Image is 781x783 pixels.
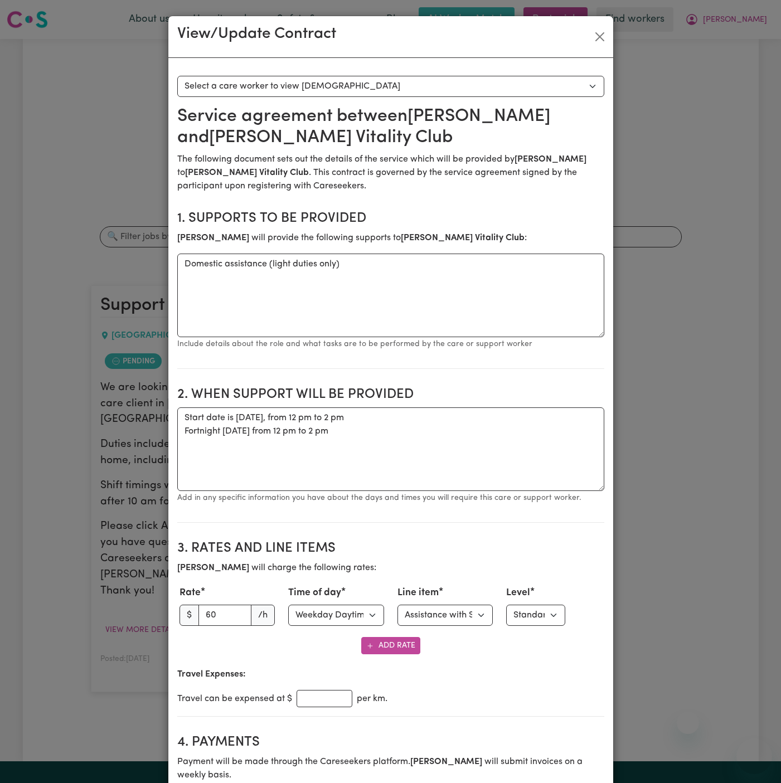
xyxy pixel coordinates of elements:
p: will provide the following supports to : [177,231,604,245]
b: [PERSON_NAME] [515,155,586,164]
h2: 2. When support will be provided [177,387,604,403]
small: Include details about the role and what tasks are to be performed by the care or support worker [177,340,532,348]
b: [PERSON_NAME] [177,234,251,242]
input: 0.00 [198,605,252,626]
button: Close [591,28,609,46]
b: [PERSON_NAME] Vitality Club [401,234,525,242]
iframe: Button to launch messaging window [736,738,772,774]
p: Payment will be made through the Careseekers platform. will submit invoices on a weekly basis. [177,755,604,782]
span: Travel can be expensed at $ [177,692,292,706]
label: Time of day [288,586,341,600]
span: /h [251,605,275,626]
label: Line item [397,586,439,600]
label: Rate [180,586,201,600]
p: The following document sets out the details of the service which will be provided by to . This co... [177,153,604,193]
h2: Service agreement between [PERSON_NAME] and [PERSON_NAME] Vitality Club [177,106,604,149]
h2: 1. Supports to be provided [177,211,604,227]
small: Add in any specific information you have about the days and times you will require this care or s... [177,494,581,502]
button: Add Rate [361,637,420,654]
label: Level [506,586,530,600]
p: will charge the following rates: [177,561,604,575]
h3: View/Update Contract [177,25,336,44]
b: [PERSON_NAME] [410,757,484,766]
textarea: Start date is [DATE], from 12 pm to 2 pm Fortnight [DATE] from 12 pm to 2 pm [177,407,604,491]
textarea: Domestic assistance (light duties only) [177,254,604,337]
span: $ [180,605,199,626]
span: per km. [357,692,387,706]
h2: 4. Payments [177,735,604,751]
b: Travel Expenses: [177,670,246,679]
iframe: Close message [677,712,699,734]
h2: 3. Rates and Line Items [177,541,604,557]
b: [PERSON_NAME] [177,563,251,572]
b: [PERSON_NAME] Vitality Club [185,168,309,177]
